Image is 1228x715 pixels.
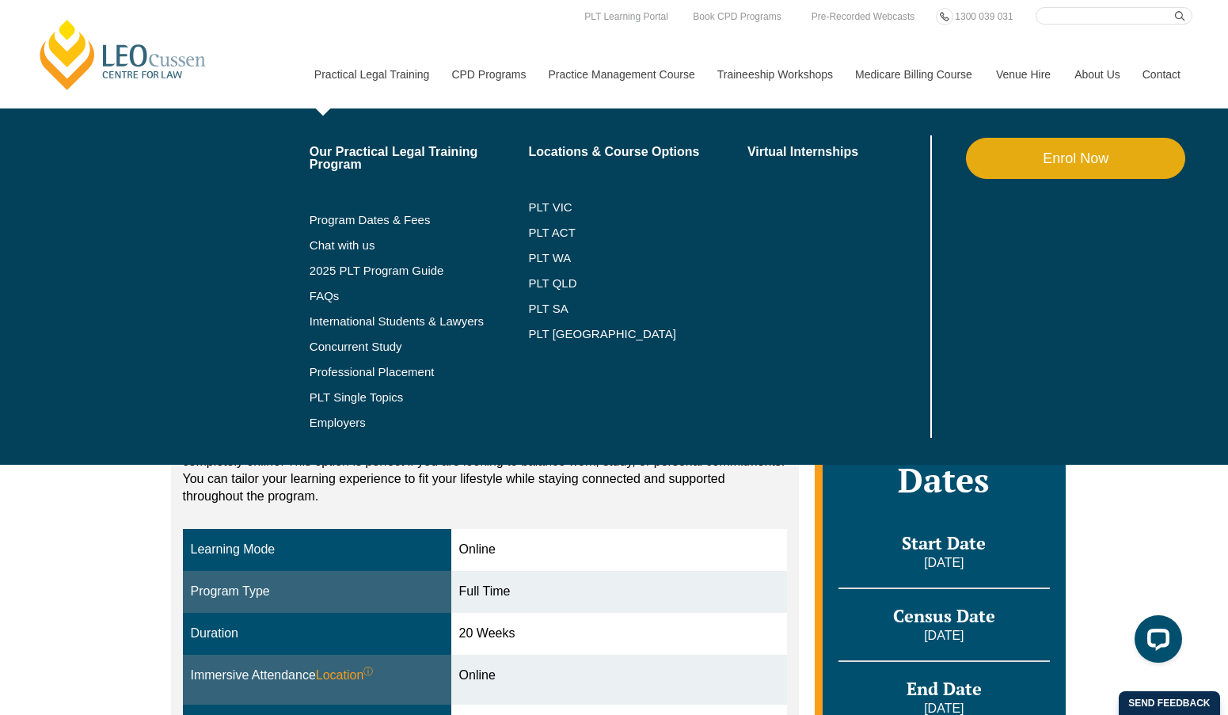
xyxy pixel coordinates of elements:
[808,8,919,25] a: Pre-Recorded Webcasts
[528,226,747,239] a: PLT ACT
[439,40,536,108] a: CPD Programs
[580,8,672,25] a: PLT Learning Portal
[316,667,374,685] span: Location
[528,277,747,290] a: PLT QLD
[1063,40,1131,108] a: About Us
[310,264,489,277] a: 2025 PLT Program Guide
[528,328,747,340] a: PLT [GEOGRAPHIC_DATA]
[310,290,529,302] a: FAQs
[838,554,1049,572] p: [DATE]
[528,302,747,315] a: PLT SA
[528,252,708,264] a: PLT WA
[459,667,780,685] div: Online
[1122,609,1188,675] iframe: LiveChat chat widget
[747,146,927,158] a: Virtual Internships
[528,201,747,214] a: PLT VIC
[191,625,443,643] div: Duration
[893,604,995,627] span: Census Date
[955,11,1013,22] span: 1300 039 031
[310,391,529,404] a: PLT Single Topics
[528,146,747,158] a: Locations & Course Options
[36,17,211,92] a: [PERSON_NAME] Centre for Law
[843,40,984,108] a: Medicare Billing Course
[310,315,529,328] a: International Students & Lawyers
[310,416,529,429] a: Employers
[310,214,529,226] a: Program Dates & Fees
[459,625,780,643] div: 20 Weeks
[191,541,443,559] div: Learning Mode
[838,460,1049,500] h2: Dates
[310,239,529,252] a: Chat with us
[459,583,780,601] div: Full Time
[310,340,529,353] a: Concurrent Study
[310,146,529,171] a: Our Practical Legal Training Program
[459,541,780,559] div: Online
[705,40,843,108] a: Traineeship Workshops
[951,8,1017,25] a: 1300 039 031
[1131,40,1192,108] a: Contact
[363,666,373,677] sup: ⓘ
[689,8,785,25] a: Book CPD Programs
[537,40,705,108] a: Practice Management Course
[966,138,1185,179] a: Enrol Now
[191,583,443,601] div: Program Type
[907,677,982,700] span: End Date
[902,531,986,554] span: Start Date
[984,40,1063,108] a: Venue Hire
[302,40,440,108] a: Practical Legal Training
[310,366,529,378] a: Professional Placement
[191,667,443,685] div: Immersive Attendance
[838,627,1049,645] p: [DATE]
